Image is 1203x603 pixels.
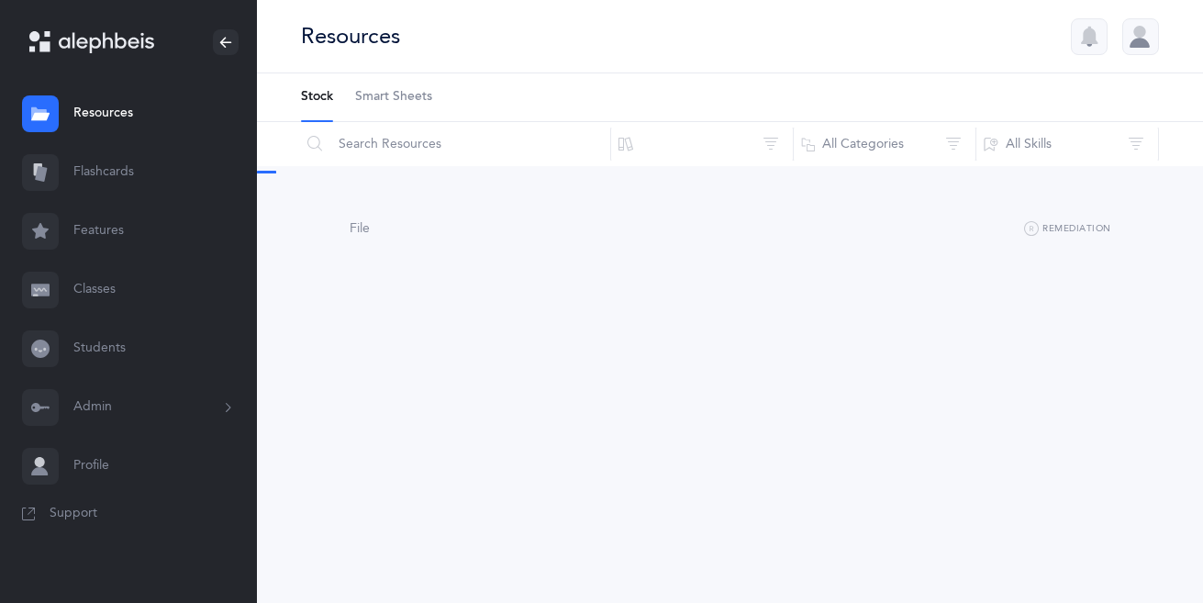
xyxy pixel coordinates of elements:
[793,122,976,166] button: All Categories
[355,88,432,106] span: Smart Sheets
[975,122,1159,166] button: All Skills
[50,505,97,523] span: Support
[350,221,370,236] span: File
[300,122,611,166] input: Search Resources
[1024,218,1111,240] button: Remediation
[301,21,400,51] div: Resources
